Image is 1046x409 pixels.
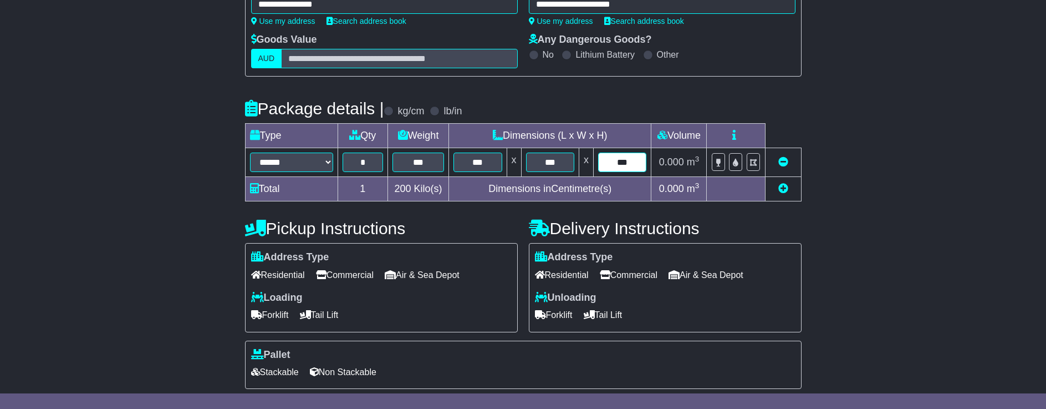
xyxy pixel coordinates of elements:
td: x [507,148,521,177]
span: 0.000 [659,183,684,194]
label: lb/in [443,105,462,118]
label: Address Type [535,251,613,264]
td: Dimensions (L x W x H) [449,124,651,148]
a: Search address book [326,17,406,26]
span: m [687,183,700,194]
span: Forklift [535,306,573,324]
td: x [579,148,593,177]
a: Search address book [604,17,684,26]
sup: 3 [695,155,700,163]
label: AUD [251,49,282,68]
label: Unloading [535,292,596,304]
span: Commercial [316,266,374,284]
td: Total [245,177,338,201]
label: No [543,49,554,60]
label: Address Type [251,251,329,264]
a: Use my address [251,17,315,26]
td: Volume [651,124,707,148]
span: Commercial [600,266,657,284]
span: 200 [395,183,411,194]
label: Other [657,49,679,60]
span: Air & Sea Depot [669,266,743,284]
sup: 3 [695,181,700,190]
td: 1 [338,177,388,201]
label: Lithium Battery [575,49,635,60]
span: Stackable [251,363,299,381]
span: Non Stackable [310,363,376,381]
span: Residential [251,266,305,284]
span: Air & Sea Depot [385,266,460,284]
td: Weight [388,124,449,148]
h4: Pickup Instructions [245,219,518,238]
td: Qty [338,124,388,148]
a: Remove this item [778,156,788,168]
td: Dimensions in Centimetre(s) [449,177,651,201]
span: m [687,156,700,168]
span: Forklift [251,306,289,324]
span: Residential [535,266,589,284]
span: 0.000 [659,156,684,168]
h4: Package details | [245,99,384,118]
span: Tail Lift [300,306,339,324]
label: Any Dangerous Goods? [529,34,652,46]
label: Pallet [251,349,290,361]
td: Type [245,124,338,148]
h4: Delivery Instructions [529,219,802,238]
span: Tail Lift [584,306,623,324]
a: Use my address [529,17,593,26]
a: Add new item [778,183,788,194]
label: Loading [251,292,303,304]
td: Kilo(s) [388,177,449,201]
label: Goods Value [251,34,317,46]
label: kg/cm [397,105,424,118]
